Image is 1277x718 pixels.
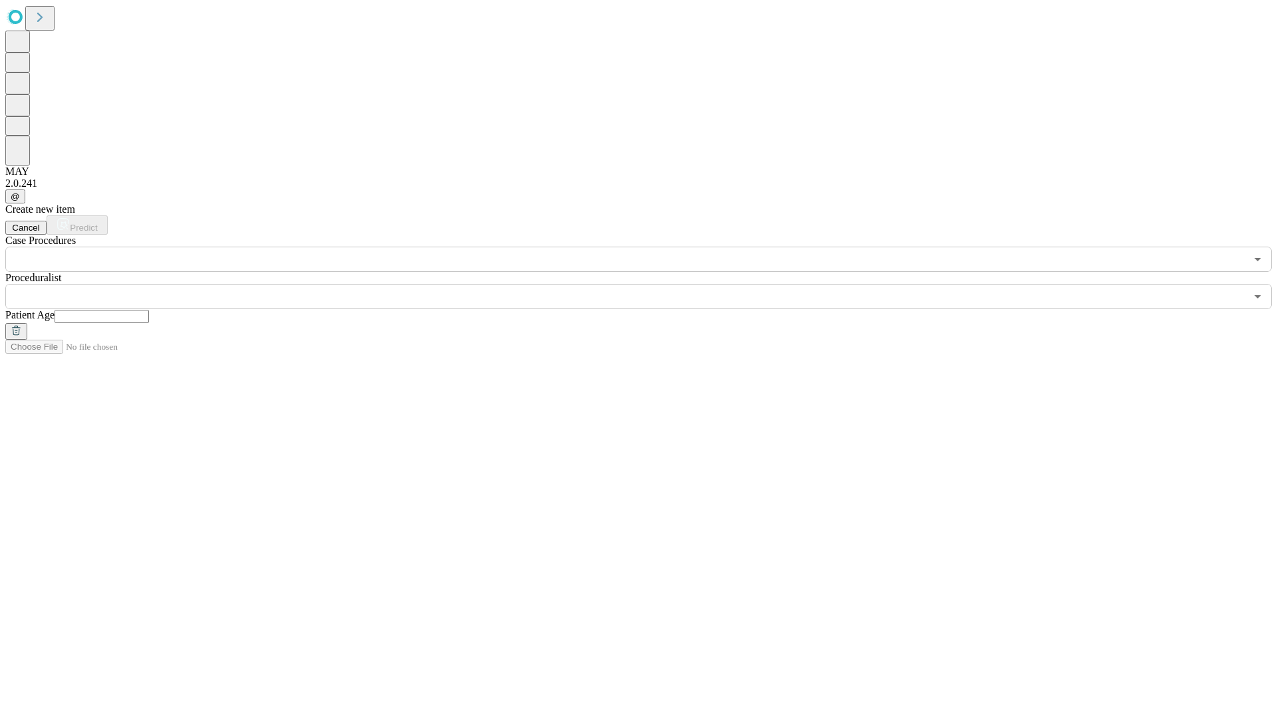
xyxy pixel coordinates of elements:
[5,178,1272,189] div: 2.0.241
[47,215,108,235] button: Predict
[1248,287,1267,306] button: Open
[5,272,61,283] span: Proceduralist
[5,235,76,246] span: Scheduled Procedure
[1248,250,1267,269] button: Open
[12,223,40,233] span: Cancel
[11,191,20,201] span: @
[5,189,25,203] button: @
[5,221,47,235] button: Cancel
[5,166,1272,178] div: MAY
[5,203,75,215] span: Create new item
[70,223,97,233] span: Predict
[5,309,55,320] span: Patient Age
